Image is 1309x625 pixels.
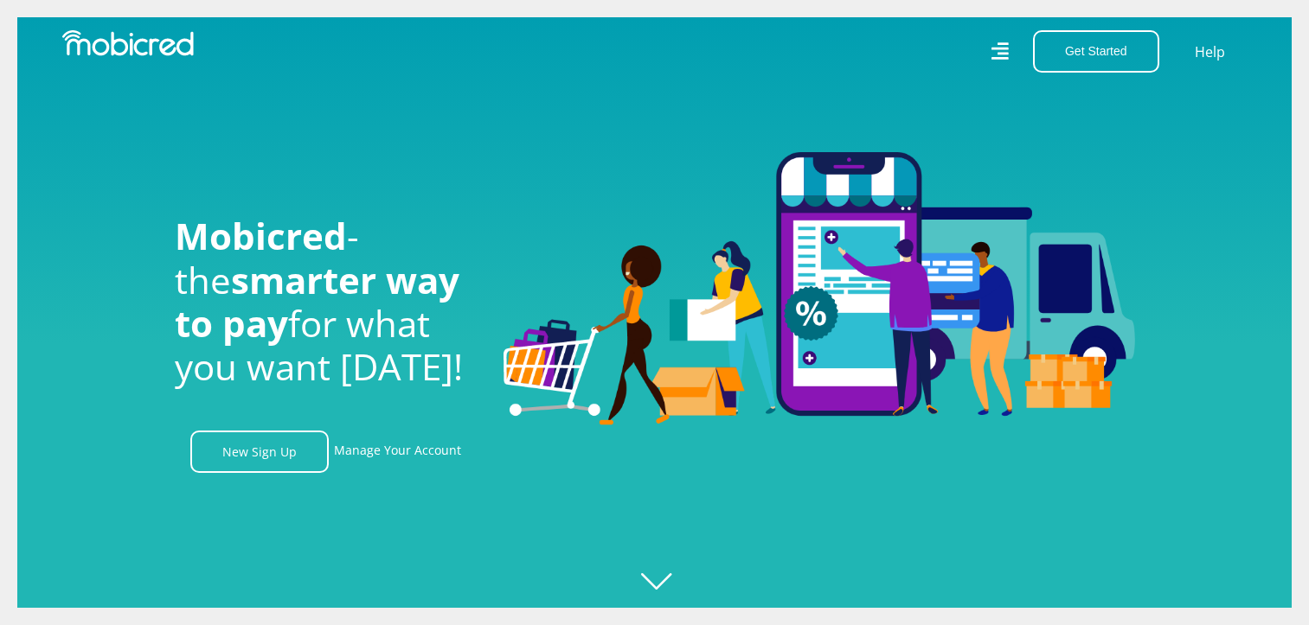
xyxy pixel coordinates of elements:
a: Help [1194,41,1226,63]
span: Mobicred [175,211,347,260]
a: New Sign Up [190,430,329,473]
img: Mobicred [62,30,194,56]
button: Get Started [1033,30,1159,73]
a: Manage Your Account [334,430,461,473]
h1: - the for what you want [DATE]! [175,214,478,389]
span: smarter way to pay [175,255,459,348]
img: Welcome to Mobicred [504,152,1135,425]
